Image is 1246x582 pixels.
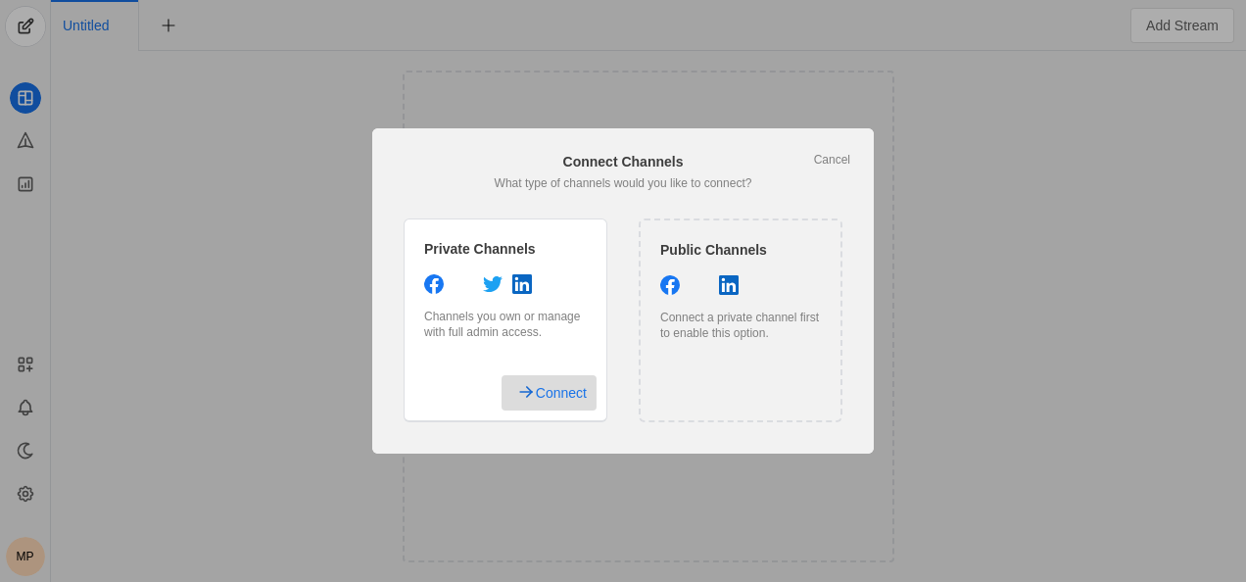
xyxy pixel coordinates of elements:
[814,152,850,168] a: Cancel
[512,274,532,294] app-icon: Linkedin
[454,274,473,294] app-icon: Instagram
[719,275,739,295] app-icon: Linkedin
[483,274,503,294] app-icon: Twitter
[690,275,709,295] app-icon: Instagram
[396,175,850,191] div: What type of channels would you like to connect?
[396,152,850,171] div: Connect Channels
[660,240,821,260] div: Public Channels
[660,310,821,341] div: Connect a private channel first to enable this option.
[424,239,587,259] div: Private Channels
[660,275,680,295] app-icon: Facebook
[424,309,587,340] div: Channels you own or manage with full admin access.
[424,274,444,294] app-icon: Facebook
[502,375,597,411] button: Connect
[536,375,587,411] span: Connect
